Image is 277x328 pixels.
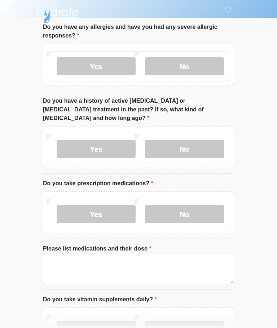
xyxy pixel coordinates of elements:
label: No [145,205,224,223]
label: Do you have a history of active [MEDICAL_DATA] or [MEDICAL_DATA] treatment in the past? If so, wh... [43,97,234,123]
label: Do you have any allergies and have you had any severe allergic responses? [43,23,234,40]
label: Do you take vitamin supplements daily? [43,295,157,304]
label: Do you take prescription medications? [43,179,153,188]
label: No [145,57,224,75]
label: Please list medications and their dose [43,244,151,253]
label: No [145,140,224,158]
label: Yes [57,140,136,158]
label: Yes [57,205,136,223]
img: Hydrate IV Bar - Arcadia Logo [36,5,80,24]
label: Yes [57,57,136,75]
